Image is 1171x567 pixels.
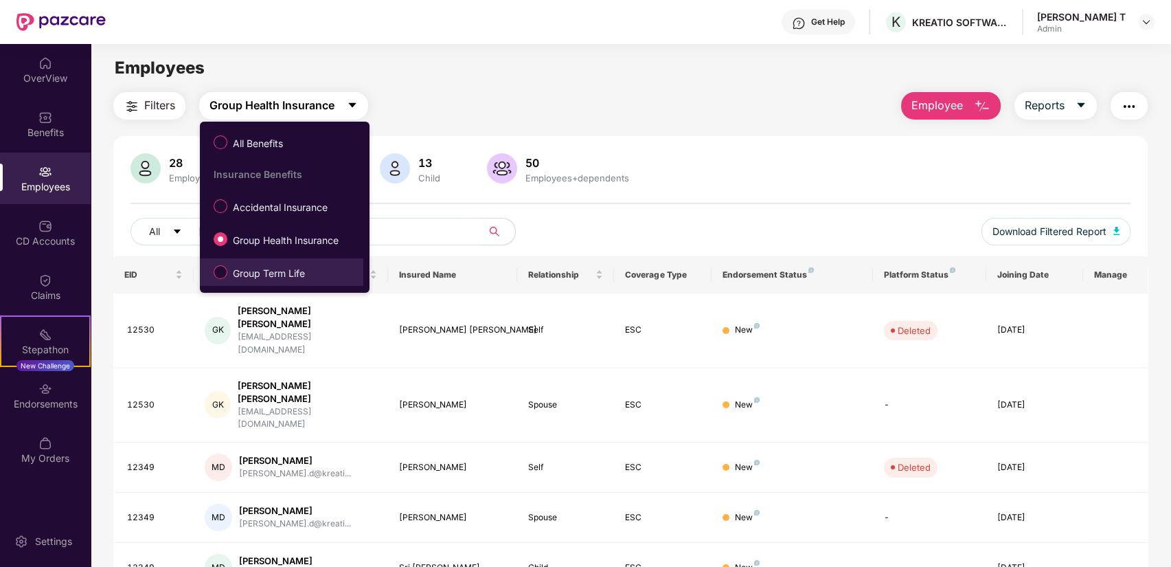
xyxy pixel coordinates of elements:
div: [PERSON_NAME].d@kreati... [239,518,351,531]
div: Employees [166,173,218,184]
button: Reportscaret-down [1014,92,1097,120]
div: Stepathon [1,343,89,357]
span: Accidental Insurance [227,200,333,215]
span: Employees [115,58,205,78]
div: KREATIO SOFTWARE PRIVATE LIMITED [912,16,1008,29]
div: MD [205,454,232,481]
img: svg+xml;base64,PHN2ZyB4bWxucz0iaHR0cDovL3d3dy53My5vcmcvMjAwMC9zdmciIHhtbG5zOnhsaW5rPSJodHRwOi8vd3... [974,98,990,115]
span: All [149,224,160,239]
th: EID [113,256,194,293]
img: svg+xml;base64,PHN2ZyBpZD0iQmVuZWZpdHMiIHhtbG5zPSJodHRwOi8vd3d3LnczLm9yZy8yMDAwL3N2ZyIgd2lkdGg9Ij... [38,111,52,124]
span: Relationship [528,269,593,280]
span: Group Health Insurance [209,97,334,114]
div: 12349 [127,511,183,524]
div: Self [528,324,603,337]
button: Filters [113,92,185,120]
div: 12530 [127,399,183,412]
span: K [891,14,900,30]
div: [DATE] [997,461,1072,474]
span: caret-down [172,227,182,238]
td: - [873,493,986,543]
th: Employee Name [194,256,387,293]
div: [PERSON_NAME] T [1037,10,1126,23]
div: [DATE] [997,511,1072,524]
div: 13 [416,156,443,170]
span: Reports [1025,97,1065,114]
img: svg+xml;base64,PHN2ZyB4bWxucz0iaHR0cDovL3d3dy53My5vcmcvMjAwMC9zdmciIHdpZHRoPSI4IiBoZWlnaHQ9IjgiIH... [754,323,760,329]
img: svg+xml;base64,PHN2ZyB4bWxucz0iaHR0cDovL3d3dy53My5vcmcvMjAwMC9zdmciIHdpZHRoPSI4IiBoZWlnaHQ9IjgiIH... [754,510,760,515]
div: Child [416,173,443,184]
img: svg+xml;base64,PHN2ZyBpZD0iQ0RfQWNjb3VudHMiIGRhdGEtbmFtZT0iQ0QgQWNjb3VudHMiIHhtbG5zPSJodHRwOi8vd3... [38,219,52,233]
div: Deleted [898,324,931,337]
div: [PERSON_NAME] [399,399,506,412]
div: Get Help [811,16,845,27]
button: search [481,218,516,245]
div: GK [205,391,230,419]
img: svg+xml;base64,PHN2ZyB4bWxucz0iaHR0cDovL3d3dy53My5vcmcvMjAwMC9zdmciIHdpZHRoPSI4IiBoZWlnaHQ9IjgiIH... [754,397,760,403]
th: Coverage Type [614,256,711,293]
div: New Challenge [16,360,74,371]
img: svg+xml;base64,PHN2ZyB4bWxucz0iaHR0cDovL3d3dy53My5vcmcvMjAwMC9zdmciIHdpZHRoPSIyNCIgaGVpZ2h0PSIyNC... [1121,98,1137,115]
img: svg+xml;base64,PHN2ZyBpZD0iSGVscC0zMngzMiIgeG1sbnM9Imh0dHA6Ly93d3cudzMub3JnLzIwMDAvc3ZnIiB3aWR0aD... [792,16,806,30]
button: Download Filtered Report [981,218,1131,245]
img: svg+xml;base64,PHN2ZyBpZD0iRHJvcGRvd24tMzJ4MzIiIHhtbG5zPSJodHRwOi8vd3d3LnczLm9yZy8yMDAwL3N2ZyIgd2... [1141,16,1152,27]
div: Employees+dependents [523,173,632,184]
button: Employee [901,92,1001,120]
img: svg+xml;base64,PHN2ZyB4bWxucz0iaHR0cDovL3d3dy53My5vcmcvMjAwMC9zdmciIHhtbG5zOnhsaW5rPSJodHRwOi8vd3... [380,153,410,184]
img: svg+xml;base64,PHN2ZyB4bWxucz0iaHR0cDovL3d3dy53My5vcmcvMjAwMC9zdmciIHdpZHRoPSI4IiBoZWlnaHQ9IjgiIH... [754,560,760,566]
div: 12349 [127,461,183,474]
img: svg+xml;base64,PHN2ZyB4bWxucz0iaHR0cDovL3d3dy53My5vcmcvMjAwMC9zdmciIHdpZHRoPSI4IiBoZWlnaHQ9IjgiIH... [808,267,814,273]
span: Filters [144,97,175,114]
button: Group Health Insurancecaret-down [199,92,368,120]
span: Employee [911,97,963,114]
div: ESC [625,461,700,474]
img: svg+xml;base64,PHN2ZyB4bWxucz0iaHR0cDovL3d3dy53My5vcmcvMjAwMC9zdmciIHdpZHRoPSIyNCIgaGVpZ2h0PSIyNC... [124,98,140,115]
span: search [481,226,508,237]
span: Group Term Life [227,266,310,281]
div: [PERSON_NAME] [399,511,506,524]
img: svg+xml;base64,PHN2ZyBpZD0iRW5kb3JzZW1lbnRzIiB4bWxucz0iaHR0cDovL3d3dy53My5vcmcvMjAwMC9zdmciIHdpZH... [38,382,52,396]
span: Group Health Insurance [227,233,344,248]
button: Allcaret-down [130,218,214,245]
img: svg+xml;base64,PHN2ZyB4bWxucz0iaHR0cDovL3d3dy53My5vcmcvMjAwMC9zdmciIHhtbG5zOnhsaW5rPSJodHRwOi8vd3... [487,153,517,184]
div: [PERSON_NAME].d@kreati... [239,467,351,480]
div: Self [528,461,603,474]
img: New Pazcare Logo [16,13,106,31]
th: Manage [1083,256,1148,293]
div: Platform Status [884,269,975,280]
div: [DATE] [997,324,1072,337]
img: svg+xml;base64,PHN2ZyB4bWxucz0iaHR0cDovL3d3dy53My5vcmcvMjAwMC9zdmciIHdpZHRoPSI4IiBoZWlnaHQ9IjgiIH... [754,460,760,465]
div: ESC [625,324,700,337]
img: svg+xml;base64,PHN2ZyBpZD0iSG9tZSIgeG1sbnM9Imh0dHA6Ly93d3cudzMub3JnLzIwMDAvc3ZnIiB3aWR0aD0iMjAiIG... [38,56,52,70]
td: - [873,368,986,443]
div: New [735,399,760,412]
img: svg+xml;base64,PHN2ZyBpZD0iTXlfT3JkZXJzIiBkYXRhLW5hbWU9Ik15IE9yZGVycyIgeG1sbnM9Imh0dHA6Ly93d3cudz... [38,436,52,450]
span: caret-down [347,100,358,112]
span: Download Filtered Report [992,224,1106,239]
span: EID [124,269,173,280]
div: GK [205,317,230,344]
span: caret-down [1076,100,1087,112]
img: svg+xml;base64,PHN2ZyB4bWxucz0iaHR0cDovL3d3dy53My5vcmcvMjAwMC9zdmciIHhtbG5zOnhsaW5rPSJodHRwOi8vd3... [130,153,161,184]
th: Insured Name [388,256,517,293]
img: svg+xml;base64,PHN2ZyB4bWxucz0iaHR0cDovL3d3dy53My5vcmcvMjAwMC9zdmciIHhtbG5zOnhsaW5rPSJodHRwOi8vd3... [1113,227,1120,235]
div: [PERSON_NAME] [PERSON_NAME] [238,379,377,405]
th: Joining Date [986,256,1083,293]
img: svg+xml;base64,PHN2ZyBpZD0iU2V0dGluZy0yMHgyMCIgeG1sbnM9Imh0dHA6Ly93d3cudzMub3JnLzIwMDAvc3ZnIiB3aW... [14,535,28,548]
img: svg+xml;base64,PHN2ZyBpZD0iRW1wbG95ZWVzIiB4bWxucz0iaHR0cDovL3d3dy53My5vcmcvMjAwMC9zdmciIHdpZHRoPS... [38,165,52,179]
div: Insurance Benefits [214,168,363,180]
div: 50 [523,156,632,170]
img: svg+xml;base64,PHN2ZyBpZD0iQ2xhaW0iIHhtbG5zPSJodHRwOi8vd3d3LnczLm9yZy8yMDAwL3N2ZyIgd2lkdGg9IjIwIi... [38,274,52,287]
span: All Benefits [227,136,288,151]
div: Settings [31,535,76,548]
div: New [735,511,760,524]
div: Deleted [898,460,931,474]
div: [PERSON_NAME] [239,454,351,467]
img: svg+xml;base64,PHN2ZyB4bWxucz0iaHR0cDovL3d3dy53My5vcmcvMjAwMC9zdmciIHdpZHRoPSI4IiBoZWlnaHQ9IjgiIH... [950,267,955,273]
div: New [735,324,760,337]
div: [PERSON_NAME] [PERSON_NAME] [399,324,506,337]
div: [PERSON_NAME] [239,504,351,518]
div: ESC [625,511,700,524]
div: Endorsement Status [723,269,862,280]
div: MD [205,504,232,531]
